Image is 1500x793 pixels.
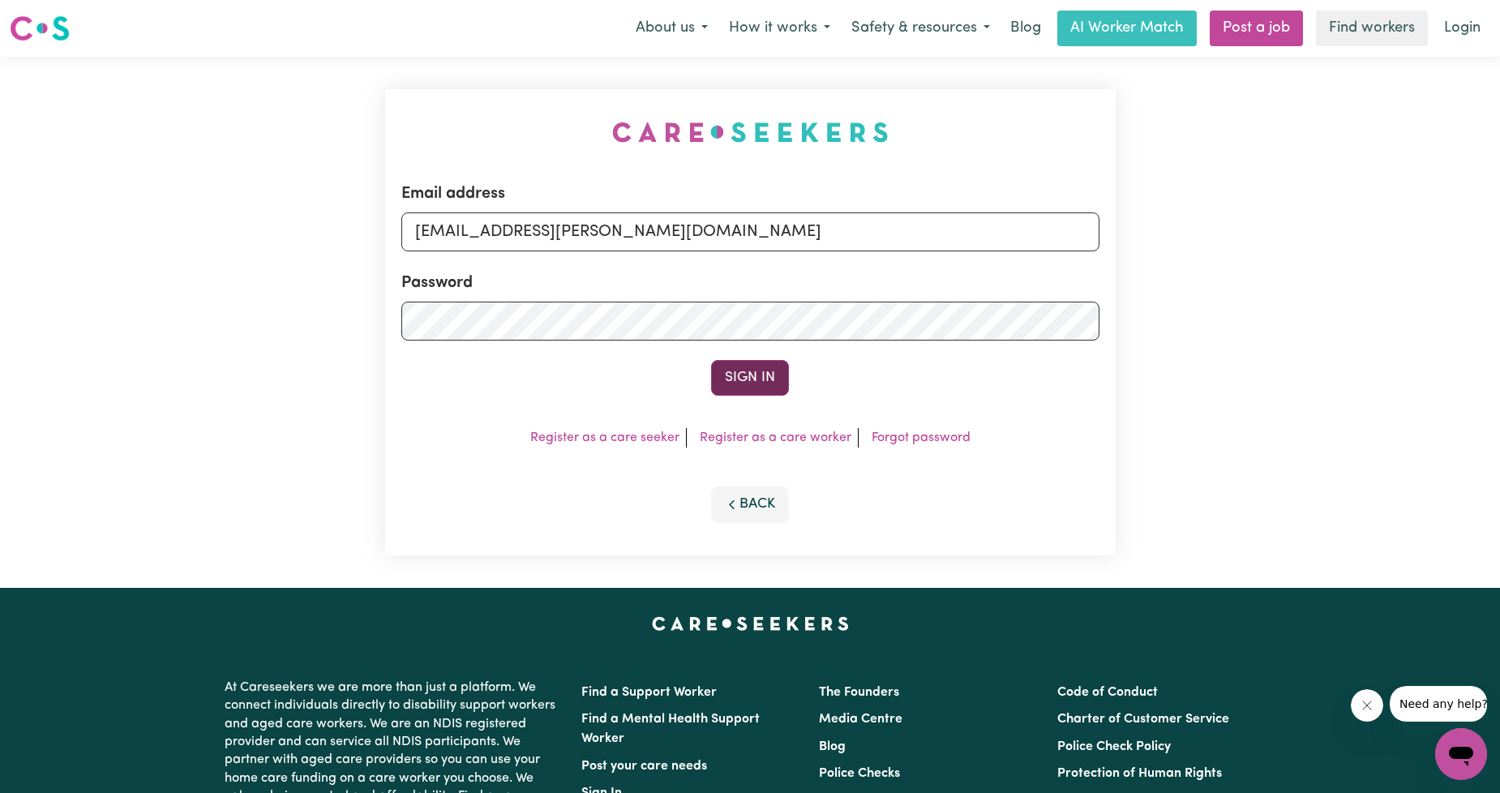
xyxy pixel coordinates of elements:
[401,271,473,295] label: Password
[700,431,851,444] a: Register as a care worker
[1351,689,1383,722] iframe: Close message
[652,617,849,630] a: Careseekers home page
[872,431,971,444] a: Forgot password
[819,713,902,726] a: Media Centre
[401,182,505,206] label: Email address
[1057,11,1197,46] a: AI Worker Match
[10,14,70,43] img: Careseekers logo
[819,767,900,780] a: Police Checks
[625,11,718,45] button: About us
[1434,11,1490,46] a: Login
[1057,713,1229,726] a: Charter of Customer Service
[718,11,841,45] button: How it works
[1057,767,1222,780] a: Protection of Human Rights
[401,212,1099,251] input: Email address
[819,686,899,699] a: The Founders
[1057,686,1158,699] a: Code of Conduct
[581,713,760,745] a: Find a Mental Health Support Worker
[10,10,70,47] a: Careseekers logo
[1390,686,1487,722] iframe: Message from company
[581,760,707,773] a: Post your care needs
[1001,11,1051,46] a: Blog
[1210,11,1303,46] a: Post a job
[1316,11,1428,46] a: Find workers
[530,431,679,444] a: Register as a care seeker
[1057,740,1171,753] a: Police Check Policy
[1435,728,1487,780] iframe: Button to launch messaging window
[711,487,789,522] button: Back
[10,11,98,24] span: Need any help?
[711,360,789,396] button: Sign In
[841,11,1001,45] button: Safety & resources
[819,740,846,753] a: Blog
[581,686,717,699] a: Find a Support Worker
